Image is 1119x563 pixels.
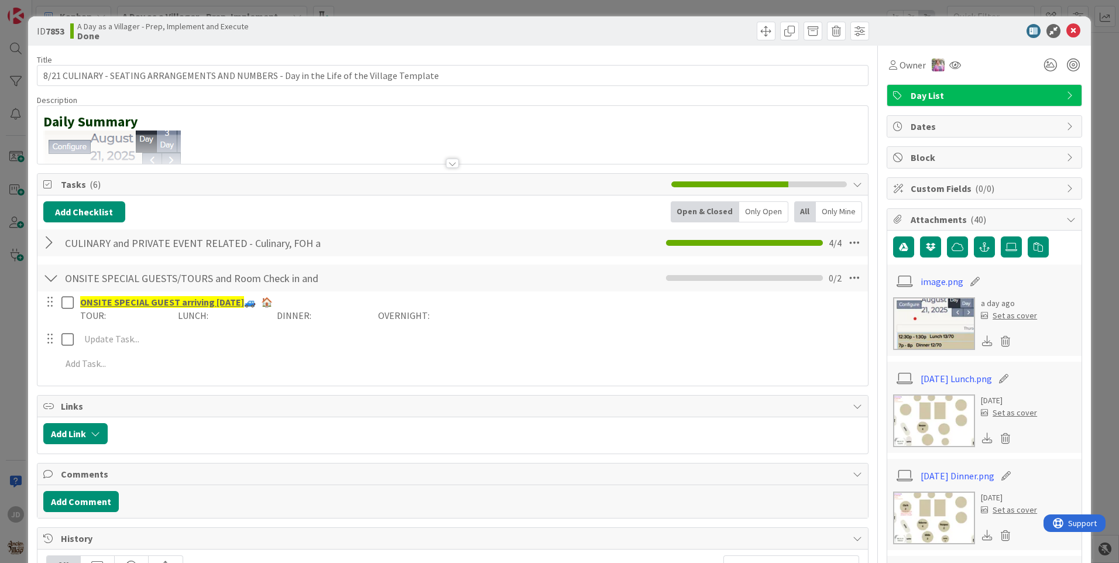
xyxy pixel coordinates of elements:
b: Done [77,31,249,40]
strong: Daily Summary [43,112,138,131]
span: ( 6 ) [90,178,101,190]
div: Only Open [739,201,788,222]
div: a day ago [981,297,1037,310]
span: Owner [900,58,926,72]
b: 7853 [46,25,64,37]
label: Title [37,54,52,65]
div: All [794,201,816,222]
div: [DATE] [981,492,1037,504]
button: Add Comment [43,491,119,512]
span: Custom Fields [911,181,1060,195]
a: [DATE] Lunch.png [921,372,992,386]
span: Support [25,2,53,16]
span: ID [37,24,64,38]
span: Links [61,399,847,413]
span: Dates [911,119,1060,133]
span: 4 / 4 [829,236,842,250]
span: ( 0/0 ) [975,183,994,194]
input: Add Checklist... [61,267,324,289]
img: OM [932,59,945,71]
div: Download [981,528,994,543]
span: Block [911,150,1060,164]
p: 🚙 🏠 [80,296,860,309]
input: type card name here... [37,65,869,86]
div: Set as cover [981,407,1037,419]
div: Download [981,431,994,446]
span: ( 40 ) [970,214,986,225]
div: Download [981,334,994,349]
p: TOUR: LUNCH: DINNER: OVERNIGHT: [80,309,860,322]
a: [DATE] Dinner.png [921,469,994,483]
div: Open & Closed [671,201,739,222]
span: 0 / 2 [829,271,842,285]
u: ONSITE SPECIAL GUEST arriving [DATE] [80,296,244,308]
span: Tasks [61,177,665,191]
button: Add Link [43,423,108,444]
span: History [61,531,847,545]
button: Add Checklist [43,201,125,222]
span: Comments [61,467,847,481]
span: A Day as a Villager - Prep, Implement and Execute [77,22,249,31]
input: Add Checklist... [61,232,324,253]
span: Attachments [911,212,1060,226]
span: Day List [911,88,1060,102]
span: Description [37,95,77,105]
div: Set as cover [981,310,1037,322]
div: Set as cover [981,504,1037,516]
img: image.png [43,131,181,228]
div: Only Mine [816,201,862,222]
div: [DATE] [981,394,1037,407]
a: image.png [921,274,963,289]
